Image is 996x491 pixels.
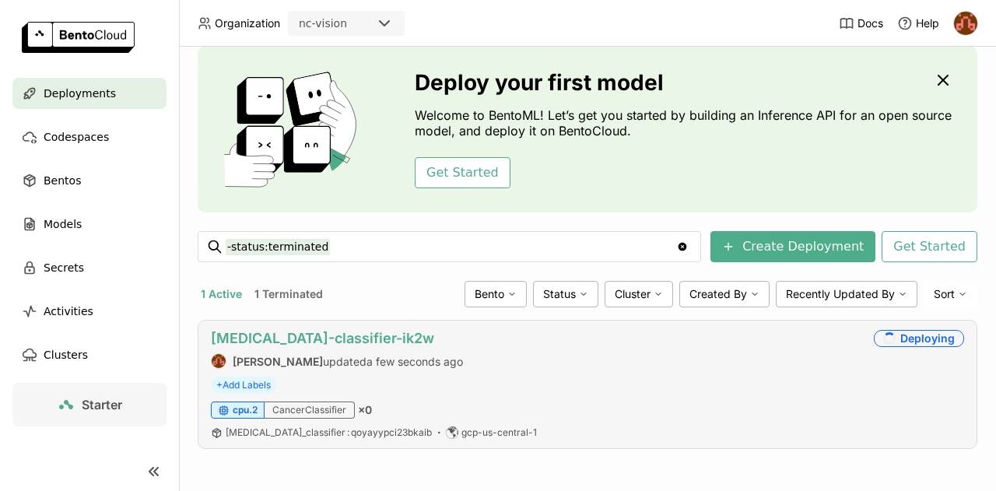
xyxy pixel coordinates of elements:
span: Codespaces [44,128,109,146]
span: : [347,426,349,438]
span: Secrets [44,258,84,277]
div: Help [897,16,939,31]
span: Bento [475,287,504,301]
span: Organization [215,16,280,30]
a: Deployments [12,78,167,109]
img: Akash Bhandari [954,12,977,35]
input: Search [226,234,676,259]
span: Status [543,287,576,301]
span: Created By [689,287,747,301]
span: Cluster [615,287,651,301]
img: Akash Bhandari [212,354,226,368]
span: Bentos [44,171,81,190]
div: Recently Updated By [776,281,917,307]
span: Docs [857,16,883,30]
div: updated [211,353,463,369]
svg: Clear value [676,240,689,253]
span: Models [44,215,82,233]
input: Selected nc-vision. [349,16,350,32]
span: Starter [82,397,122,412]
span: Recently Updated By [786,287,895,301]
button: 1 Active [198,284,245,304]
a: Bentos [12,165,167,196]
div: Created By [679,281,770,307]
span: × 0 [358,403,372,417]
a: [MEDICAL_DATA]-classifier-ik2w [211,330,434,346]
span: Deployments [44,84,116,103]
h3: Deploy your first model [415,70,965,95]
div: nc-vision [299,16,347,31]
span: Activities [44,302,93,321]
a: [MEDICAL_DATA]_classifier:qoyayypci23bkaib [226,426,432,439]
div: Bento [465,281,527,307]
span: Help [916,16,939,30]
div: Status [533,281,598,307]
span: cpu.2 [233,404,258,416]
img: cover onboarding [210,71,377,188]
a: Codespaces [12,121,167,153]
a: Clusters [12,339,167,370]
p: Welcome to BentoML! Let’s get you started by building an Inference API for an open source model, ... [415,107,965,139]
a: Activities [12,296,167,327]
strong: [PERSON_NAME] [233,355,323,368]
span: gcp-us-central-1 [461,426,537,439]
a: Secrets [12,252,167,283]
span: [MEDICAL_DATA]_classifier qoyayypci23bkaib [226,426,432,438]
img: logo [22,22,135,53]
span: +Add Labels [211,377,276,394]
span: Clusters [44,345,88,364]
button: Create Deployment [710,231,875,262]
div: Sort [924,281,977,307]
i: loading [883,332,896,345]
div: Cluster [605,281,673,307]
a: Docs [839,16,883,31]
span: a few seconds ago [366,355,463,368]
a: Models [12,209,167,240]
button: Get Started [415,157,510,188]
span: Sort [934,287,955,301]
div: CancerClassifier [265,402,355,419]
a: Starter [12,383,167,426]
button: 1 Terminated [251,284,326,304]
button: Get Started [882,231,977,262]
div: Deploying [874,330,964,347]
